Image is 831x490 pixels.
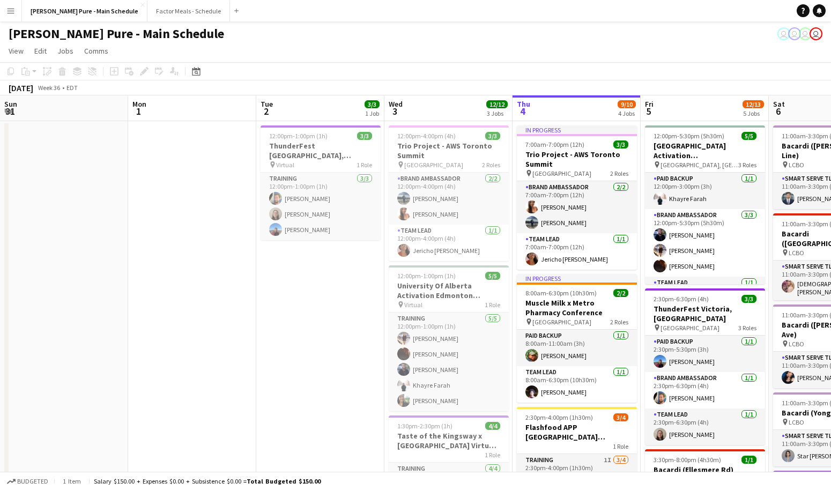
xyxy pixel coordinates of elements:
[777,27,790,40] app-user-avatar: Tifany Scifo
[661,324,719,332] span: [GEOGRAPHIC_DATA]
[34,46,47,56] span: Edit
[789,418,804,426] span: LCBO
[5,476,50,487] button: Budgeted
[645,409,765,445] app-card-role: Team Lead1/12:30pm-6:30pm (4h)[PERSON_NAME]
[261,173,381,240] app-card-role: Training3/312:00pm-1:00pm (1h)[PERSON_NAME][PERSON_NAME][PERSON_NAME]
[389,281,509,300] h3: University Of Alberta Activation Edmonton Training
[404,161,463,169] span: [GEOGRAPHIC_DATA]
[613,442,628,450] span: 1 Role
[738,324,756,332] span: 3 Roles
[4,44,28,58] a: View
[610,169,628,177] span: 2 Roles
[771,105,785,117] span: 6
[9,26,224,42] h1: [PERSON_NAME] Pure - Main Schedule
[654,132,724,140] span: 12:00pm-5:30pm (5h30m)
[132,99,146,109] span: Mon
[517,233,637,270] app-card-role: Team Lead1/17:00am-7:00pm (12h)Jericho [PERSON_NAME]
[741,456,756,464] span: 1/1
[17,478,48,485] span: Budgeted
[276,161,294,169] span: Virtual
[261,99,273,109] span: Tue
[80,44,113,58] a: Comms
[485,451,500,459] span: 1 Role
[59,477,85,485] span: 1 item
[389,265,509,411] app-job-card: 12:00pm-1:00pm (1h)5/5University Of Alberta Activation Edmonton Training Virtual1 RoleTraining5/5...
[645,372,765,409] app-card-role: Brand Ambassador1/12:30pm-6:30pm (4h)[PERSON_NAME]
[517,422,637,442] h3: Flashfood APP [GEOGRAPHIC_DATA] Modesto Training
[389,225,509,261] app-card-role: Team Lead1/112:00pm-4:00pm (4h)Jericho [PERSON_NAME]
[788,27,801,40] app-user-avatar: Tifany Scifo
[810,27,822,40] app-user-avatar: Tifany Scifo
[517,298,637,317] h3: Muscle Milk x Metro Pharmacy Conference
[261,125,381,240] app-job-card: 12:00pm-1:00pm (1h)3/3ThunderFest [GEOGRAPHIC_DATA], [GEOGRAPHIC_DATA] Training Virtual1 RoleTrai...
[525,140,584,149] span: 7:00am-7:00pm (12h)
[517,181,637,233] app-card-role: Brand Ambassador2/27:00am-7:00pm (12h)[PERSON_NAME][PERSON_NAME]
[131,105,146,117] span: 1
[84,46,108,56] span: Comms
[645,465,765,474] h3: Bacardi (Ellesmere Rd)
[515,105,530,117] span: 4
[365,100,380,108] span: 3/3
[517,274,637,403] app-job-card: In progress8:00am-6:30pm (10h30m)2/2Muscle Milk x Metro Pharmacy Conference [GEOGRAPHIC_DATA]2 Ro...
[517,274,637,283] div: In progress
[645,125,765,284] app-job-card: 12:00pm-5:30pm (5h30m)5/5[GEOGRAPHIC_DATA] Activation [GEOGRAPHIC_DATA] [GEOGRAPHIC_DATA], [GEOGR...
[743,100,764,108] span: 12/13
[389,313,509,411] app-card-role: Training5/512:00pm-1:00pm (1h)[PERSON_NAME][PERSON_NAME][PERSON_NAME]Khayre Farah[PERSON_NAME]
[525,413,593,421] span: 2:30pm-4:00pm (1h30m)
[357,132,372,140] span: 3/3
[357,161,372,169] span: 1 Role
[773,99,785,109] span: Sat
[741,295,756,303] span: 3/3
[643,105,654,117] span: 5
[397,132,456,140] span: 12:00pm-4:00pm (4h)
[3,105,17,117] span: 31
[645,173,765,209] app-card-role: Paid Backup1/112:00pm-3:00pm (3h)Khayre Farah
[789,340,804,348] span: LCBO
[654,295,709,303] span: 2:30pm-6:30pm (4h)
[35,84,62,92] span: Week 36
[532,169,591,177] span: [GEOGRAPHIC_DATA]
[30,44,51,58] a: Edit
[4,99,17,109] span: Sun
[247,477,321,485] span: Total Budgeted $150.00
[517,366,637,403] app-card-role: Team Lead1/18:00am-6:30pm (10h30m)[PERSON_NAME]
[404,301,422,309] span: Virtual
[269,132,328,140] span: 12:00pm-1:00pm (1h)
[517,125,637,134] div: In progress
[482,161,500,169] span: 2 Roles
[645,209,765,277] app-card-role: Brand Ambassador3/312:00pm-5:30pm (5h30m)[PERSON_NAME][PERSON_NAME][PERSON_NAME]
[789,249,804,257] span: LCBO
[645,99,654,109] span: Fri
[613,289,628,297] span: 2/2
[618,100,636,108] span: 9/10
[525,289,597,297] span: 8:00am-6:30pm (10h30m)
[799,27,812,40] app-user-avatar: Tifany Scifo
[22,1,147,21] button: [PERSON_NAME] Pure - Main Schedule
[389,141,509,160] h3: Trio Project - AWS Toronto Summit
[645,288,765,445] app-job-card: 2:30pm-6:30pm (4h)3/3ThunderFest Victoria, [GEOGRAPHIC_DATA] [GEOGRAPHIC_DATA]3 RolesPaid Backup1...
[661,161,738,169] span: [GEOGRAPHIC_DATA], [GEOGRAPHIC_DATA]
[610,318,628,326] span: 2 Roles
[532,318,591,326] span: [GEOGRAPHIC_DATA]
[397,272,456,280] span: 12:00pm-1:00pm (1h)
[517,150,637,169] h3: Trio Project - AWS Toronto Summit
[57,46,73,56] span: Jobs
[487,109,507,117] div: 3 Jobs
[645,277,765,313] app-card-role: Team Lead1/1
[389,125,509,261] app-job-card: 12:00pm-4:00pm (4h)3/3Trio Project - AWS Toronto Summit [GEOGRAPHIC_DATA]2 RolesBrand Ambassador2...
[517,99,530,109] span: Thu
[259,105,273,117] span: 2
[389,99,403,109] span: Wed
[789,161,804,169] span: LCBO
[66,84,78,92] div: EDT
[517,125,637,270] app-job-card: In progress7:00am-7:00pm (12h)3/3Trio Project - AWS Toronto Summit [GEOGRAPHIC_DATA]2 RolesBrand ...
[517,330,637,366] app-card-role: Paid Backup1/18:00am-11:00am (3h)[PERSON_NAME]
[645,141,765,160] h3: [GEOGRAPHIC_DATA] Activation [GEOGRAPHIC_DATA]
[485,272,500,280] span: 5/5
